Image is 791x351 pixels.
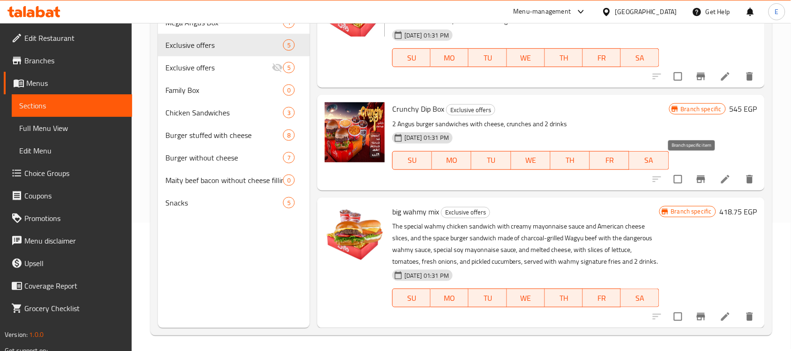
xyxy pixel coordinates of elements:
button: Branch-specific-item [690,168,712,191]
div: Exclusive offers [446,104,495,115]
a: Menu disclaimer [4,229,132,252]
span: Coverage Report [24,280,125,291]
h6: 418.75 EGP [720,205,757,218]
span: Edit Menu [19,145,125,156]
a: Promotions [4,207,132,229]
span: Menus [26,77,125,89]
button: delete [739,305,761,328]
span: SU [396,291,427,305]
span: TH [549,291,579,305]
div: Burger stuffed with cheese8 [158,124,310,146]
button: WE [507,289,545,307]
div: items [283,197,295,208]
a: Sections [12,94,132,117]
span: 7 [284,153,294,162]
span: [DATE] 01:31 PM [401,133,453,142]
span: FR [587,51,617,65]
a: Choice Groups [4,162,132,184]
span: WE [511,291,541,305]
button: TU [469,48,507,67]
a: Full Menu View [12,117,132,139]
img: big wahmy mix [325,205,385,265]
span: Exclusive offers [165,62,272,73]
button: WE [511,151,551,170]
span: Choice Groups [24,168,125,179]
div: Maity beef bacon without cheese filling0 [158,169,310,191]
button: Branch-specific-item [690,305,712,328]
a: Menus [4,72,132,94]
span: Grocery Checklist [24,303,125,314]
span: SA [625,51,655,65]
p: 2 Angus burger sandwiches with cheese, crunches and 2 drinks [392,118,669,130]
span: Promotions [24,213,125,224]
a: Upsell [4,252,132,275]
span: SU [396,51,427,65]
div: Exclusive offers5 [158,34,310,56]
span: big wahmy mix [392,205,439,219]
a: Grocery Checklist [4,297,132,320]
svg: Inactive section [272,62,283,73]
span: Crunchy Dip Box [392,102,444,116]
span: Exclusive offers [441,207,490,218]
div: Burger without cheese7 [158,146,310,169]
div: Exclusive offers5 [158,56,310,79]
button: FR [583,289,621,307]
div: Family Box0 [158,79,310,101]
span: Sections [19,100,125,111]
span: Upsell [24,258,125,269]
span: 3 [284,108,294,117]
span: Maity beef bacon without cheese filling [165,175,283,186]
span: Branch specific [677,105,725,114]
span: Branches [24,55,125,66]
span: Branch specific [667,207,716,216]
span: 1.0.0 [29,328,44,341]
span: Coupons [24,190,125,201]
span: 0 [284,86,294,95]
span: Family Box [165,84,283,96]
span: MO [434,291,465,305]
div: Menu-management [514,6,571,17]
a: Edit Restaurant [4,27,132,49]
div: items [283,39,295,51]
span: SU [396,153,428,167]
div: [GEOGRAPHIC_DATA] [615,7,677,17]
span: TU [472,291,503,305]
span: 5 [284,41,294,50]
button: FR [590,151,629,170]
span: Exclusive offers [165,39,283,51]
span: E [775,7,779,17]
button: SA [629,151,669,170]
div: Burger stuffed with cheese [165,130,283,141]
span: Snacks [165,197,283,208]
div: items [283,152,295,163]
span: Edit Restaurant [24,32,125,44]
a: Edit menu item [720,311,731,322]
div: Chicken Sandwiches3 [158,101,310,124]
span: Chicken Sandwiches [165,107,283,118]
span: SA [625,291,655,305]
span: WE [511,51,541,65]
span: Exclusive offers [447,105,495,115]
button: SA [621,48,659,67]
button: TH [545,289,583,307]
button: TU [471,151,511,170]
button: SA [621,289,659,307]
h6: 545 EGP [730,102,757,115]
span: FR [594,153,626,167]
span: TH [549,51,579,65]
nav: Menu sections [158,8,310,218]
span: Select to update [668,307,688,327]
button: MO [431,48,469,67]
img: Crunchy Dip Box [325,102,385,162]
span: TH [554,153,586,167]
span: Menu disclaimer [24,235,125,246]
a: Edit menu item [720,174,731,185]
span: TU [472,51,503,65]
p: The special wahmy chicken sandwich with creamy mayonnaise sauce and American cheese slices, and t... [392,221,659,267]
button: TH [545,48,583,67]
